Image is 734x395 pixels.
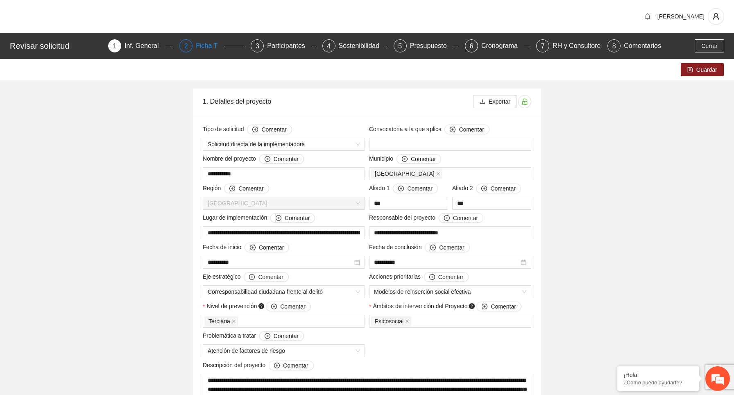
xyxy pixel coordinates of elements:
div: 4Sostenibilidad [322,39,387,52]
button: Ámbitos de intervención del Proyecto question-circle [476,302,521,311]
span: question-circle [258,303,264,309]
span: plus-circle [430,245,436,251]
span: user [708,13,724,20]
span: Modelos de reinserción social efectiva [374,286,526,298]
span: close [405,319,409,323]
span: plus-circle [265,156,270,163]
span: 1 [113,43,117,50]
div: Chatee con nosotros ahora [43,42,138,52]
span: Comentar [459,125,484,134]
button: Región [224,184,269,193]
button: downloadExportar [473,95,517,108]
button: Eje estratégico [244,272,288,282]
button: unlock [518,95,531,108]
span: Comentar [238,184,263,193]
span: Comentar [285,213,310,222]
button: Descripción del proyecto [269,361,313,370]
span: Fecha de inicio [203,243,289,252]
span: Comentar [491,302,516,311]
div: Revisar solicitud [10,39,103,52]
span: Comentar [439,243,464,252]
span: Comentar [274,331,299,341]
span: [PERSON_NAME] [657,13,705,20]
span: Ámbitos de intervención del Proyecto [373,302,521,311]
textarea: Escriba su mensaje y pulse “Intro” [4,224,156,252]
span: Aliado 2 [452,184,521,193]
span: download [480,99,485,105]
span: Atención de factores de riesgo [208,345,360,357]
span: Fecha de conclusión [369,243,470,252]
span: Problemática a tratar [203,331,304,341]
span: plus-circle [265,333,270,340]
span: Terciaria [205,316,238,326]
button: Responsable del proyecto [439,213,483,223]
button: Fecha de inicio [245,243,289,252]
span: Psicosocial [371,316,411,326]
span: Estamos en línea. [48,109,113,192]
span: 4 [327,43,331,50]
span: Comentar [261,125,286,134]
div: Ficha T [196,39,224,52]
span: plus-circle [398,186,404,192]
span: Convocatoria a la que aplica [369,125,489,134]
span: Chihuahua [208,197,360,209]
span: Corresponsabilidad ciudadana frente al delito [208,286,360,298]
div: Inf. General [125,39,165,52]
button: Convocatoria a la que aplica [444,125,489,134]
button: Lugar de implementación [270,213,315,223]
div: 2Ficha T [179,39,244,52]
span: plus-circle [249,274,255,281]
span: Responsable del proyecto [369,213,483,223]
span: plus-circle [444,215,450,222]
span: plus-circle [450,127,455,133]
span: Eje estratégico [203,272,289,282]
span: Cerrar [701,41,718,50]
div: ¡Hola! [623,372,693,378]
p: ¿Cómo puedo ayudarte? [623,379,693,386]
div: 3Participantes [251,39,315,52]
button: Municipio [396,154,441,164]
span: Comentar [283,361,308,370]
span: plus-circle [252,127,258,133]
div: Presupuesto [410,39,453,52]
span: Comentar [259,243,284,252]
span: Nombre del proyecto [203,154,304,164]
span: plus-circle [482,304,487,310]
button: Aliado 2 [476,184,521,193]
span: Comentar [274,154,299,163]
div: 8Comentarios [607,39,661,52]
button: saveGuardar [681,63,724,76]
span: Chihuahua [371,169,442,179]
span: Comentar [258,272,283,281]
span: Guardar [696,65,717,74]
span: Exportar [489,97,510,106]
div: Cronograma [481,39,524,52]
span: plus-circle [229,186,235,192]
div: 5Presupuesto [394,39,458,52]
button: Acciones prioritarias [424,272,469,282]
span: Comentar [490,184,515,193]
span: Lugar de implementación [203,213,315,223]
span: plus-circle [274,363,280,369]
span: bell [641,13,654,20]
div: Participantes [267,39,312,52]
button: Cerrar [695,39,724,52]
span: question-circle [469,303,475,309]
span: Región [203,184,269,193]
span: 7 [541,43,545,50]
span: 6 [469,43,473,50]
span: 5 [398,43,402,50]
div: 6Cronograma [465,39,530,52]
button: Tipo de solicitud [247,125,292,134]
span: Tipo de solicitud [203,125,292,134]
span: 2 [184,43,188,50]
button: Nombre del proyecto [259,154,304,164]
span: Terciaria [208,317,230,326]
span: plus-circle [402,156,408,163]
span: Acciones prioritarias [369,272,469,282]
span: close [436,172,440,176]
span: 3 [256,43,259,50]
div: Comentarios [624,39,661,52]
div: 1. Detalles del proyecto [203,90,473,113]
button: Aliado 1 [393,184,437,193]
